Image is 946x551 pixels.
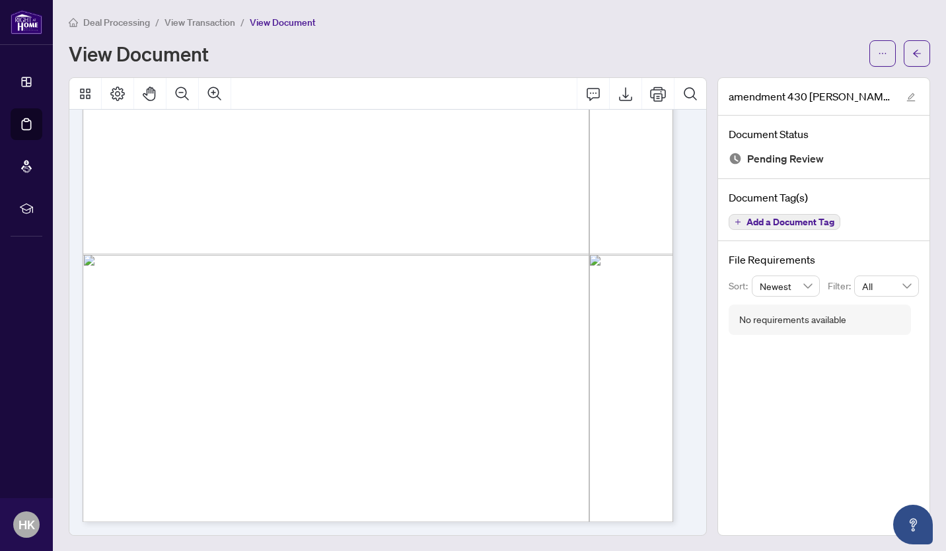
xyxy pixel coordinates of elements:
[729,214,840,230] button: Add a Document Tag
[735,219,741,225] span: plus
[729,89,894,104] span: amendment 430 [PERSON_NAME].pdf
[729,252,919,268] h4: File Requirements
[729,279,752,293] p: Sort:
[828,279,854,293] p: Filter:
[18,515,35,534] span: HK
[862,276,911,296] span: All
[746,217,834,227] span: Add a Document Tag
[240,15,244,30] li: /
[739,312,846,327] div: No requirements available
[878,49,887,58] span: ellipsis
[760,276,813,296] span: Newest
[155,15,159,30] li: /
[69,43,209,64] h1: View Document
[83,17,150,28] span: Deal Processing
[69,18,78,27] span: home
[11,10,42,34] img: logo
[164,17,235,28] span: View Transaction
[250,17,316,28] span: View Document
[729,190,919,205] h4: Document Tag(s)
[906,92,916,102] span: edit
[893,505,933,544] button: Open asap
[912,49,922,58] span: arrow-left
[747,150,824,168] span: Pending Review
[729,126,919,142] h4: Document Status
[729,152,742,165] img: Document Status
